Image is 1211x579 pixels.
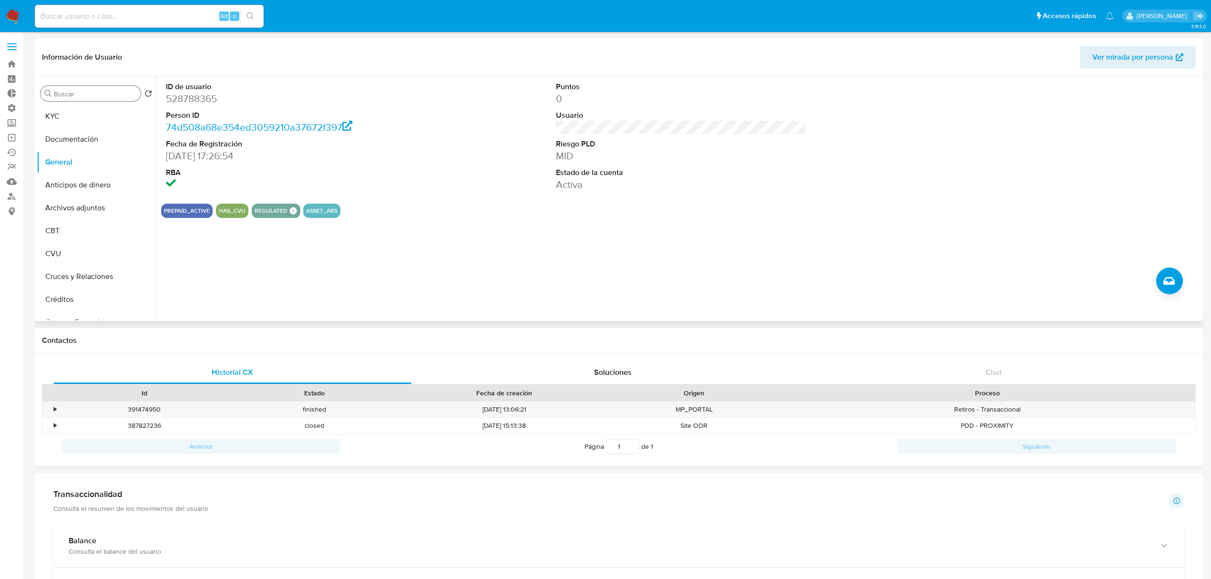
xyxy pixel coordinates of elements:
div: PDD - PROXIMITY [779,418,1195,434]
a: 74d508a68e354ed3059210a37672f397 [166,120,352,134]
dt: RBA [166,167,416,178]
div: finished [229,402,400,417]
button: Documentación [37,128,156,151]
button: Archivos adjuntos [37,196,156,219]
div: Estado [236,388,393,398]
div: Retiros - Transaccional [779,402,1195,417]
button: General [37,151,156,174]
dt: Fecha de Registración [166,139,416,149]
span: s [233,11,236,21]
div: closed [229,418,400,434]
dd: Activa [556,178,806,191]
a: Notificaciones [1106,12,1114,20]
div: 391474950 [59,402,229,417]
h1: Contactos [42,336,1196,345]
span: Accesos rápidos [1043,11,1096,21]
dt: ID de usuario [166,82,416,92]
div: [DATE] 15:13:38 [400,418,609,434]
button: Buscar [44,90,52,97]
button: Cruces y Relaciones [37,265,156,288]
p: ludmila.lanatti@mercadolibre.com [1137,11,1190,21]
h1: Información de Usuario [42,52,122,62]
button: CBT [37,219,156,242]
div: MP_PORTAL [609,402,779,417]
div: Id [66,388,223,398]
dt: Puntos [556,82,806,92]
div: Site ODR [609,418,779,434]
button: search-icon [240,10,260,23]
span: 1 [651,442,653,451]
a: Salir [1194,11,1204,21]
div: • [54,405,56,414]
span: Soluciones [594,367,632,378]
dt: Estado de la cuenta [556,167,806,178]
div: • [54,421,56,430]
button: Cuentas Bancarias [37,311,156,334]
div: 387827236 [59,418,229,434]
dd: MID [556,149,806,163]
button: Anticipos de dinero [37,174,156,196]
button: Siguiente [897,439,1176,454]
dd: [DATE] 17:26:54 [166,149,416,163]
button: CVU [37,242,156,265]
span: Historial CX [212,367,253,378]
button: Volver al orden por defecto [144,90,152,100]
dt: Person ID [166,110,416,121]
div: [DATE] 13:06:21 [400,402,609,417]
input: Buscar usuario o caso... [35,10,264,22]
span: Ver mirada por persona [1092,46,1173,69]
dt: Usuario [556,110,806,121]
span: Página de [585,439,653,454]
div: Origen [616,388,772,398]
span: Chat [985,367,1002,378]
dd: 528788365 [166,92,416,105]
div: Fecha de creación [406,388,602,398]
div: Proceso [786,388,1189,398]
button: Anterior [62,439,340,454]
span: Alt [220,11,228,21]
button: Ver mirada por persona [1080,46,1196,69]
input: Buscar [54,90,137,98]
button: Créditos [37,288,156,311]
dd: 0 [556,92,806,105]
dt: Riesgo PLD [556,139,806,149]
button: KYC [37,105,156,128]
